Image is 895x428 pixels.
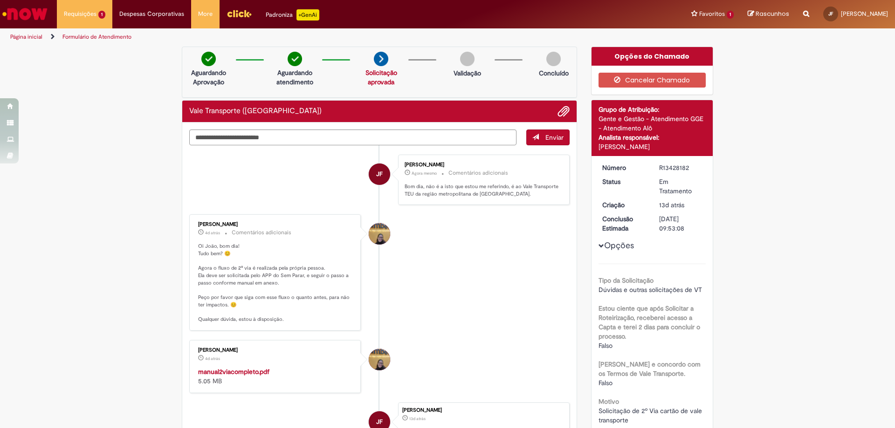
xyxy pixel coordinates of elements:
div: 19/08/2025 11:46:08 [659,200,702,210]
div: Em Tratamento [659,177,702,196]
span: JF [376,163,383,185]
p: Aguardando Aprovação [186,68,231,87]
div: Opções do Chamado [592,47,713,66]
img: check-circle-green.png [201,52,216,66]
span: More [198,9,213,19]
p: Validação [454,68,481,78]
div: Gente e Gestão - Atendimento GGE - Atendimento Alô [599,114,706,133]
div: 5.05 MB [198,367,353,386]
dt: Status [595,177,653,186]
div: Grupo de Atribuição: [599,105,706,114]
img: click_logo_yellow_360x200.png [227,7,252,20]
img: img-circle-grey.png [460,52,475,66]
div: [PERSON_NAME] [198,222,353,227]
dt: Criação [595,200,653,210]
span: Rascunhos [756,9,789,18]
div: [PERSON_NAME] [405,162,560,168]
dt: Conclusão Estimada [595,214,653,233]
div: Amanda De Campos Gomes Do Nascimento [369,223,390,245]
small: Comentários adicionais [232,229,291,237]
time: 01/09/2025 08:30:09 [412,170,437,176]
span: 4d atrás [205,230,220,236]
a: Solicitação aprovada [365,68,397,86]
span: Falso [599,379,613,387]
span: Dúvidas e outras solicitações de VT [599,285,702,294]
img: check-circle-green.png [288,52,302,66]
img: ServiceNow [1,5,49,23]
time: 28/08/2025 10:52:51 [205,356,220,361]
div: R13428182 [659,163,702,172]
textarea: Digite sua mensagem aqui... [189,129,516,145]
span: [PERSON_NAME] [841,10,888,18]
span: Favoritos [699,9,725,19]
p: Aguardando atendimento [272,68,317,87]
b: Tipo da Solicitação [599,276,654,285]
span: Requisições [64,9,96,19]
span: Agora mesmo [412,170,437,176]
div: [PERSON_NAME] [198,347,353,353]
button: Cancelar Chamado [599,73,706,88]
a: Página inicial [10,33,42,41]
div: Amanda De Campos Gomes Do Nascimento [369,349,390,370]
a: Rascunhos [748,10,789,19]
p: +GenAi [296,9,319,20]
span: JF [828,11,833,17]
p: Bom dia, não é a isto que estou me referindo, é ao Vale Transporte TEU da região metropolitana de... [405,183,560,197]
b: [PERSON_NAME] e concordo com os Termos de Vale Transporte. [599,360,701,378]
ul: Trilhas de página [7,28,590,46]
img: arrow-next.png [374,52,388,66]
img: img-circle-grey.png [546,52,561,66]
b: Motivo [599,397,619,406]
a: Formulário de Atendimento [62,33,131,41]
small: Comentários adicionais [448,169,508,177]
b: Estou ciente que após Solicitar a Roteirização, receberei acesso a Capta e terei 2 dias para conc... [599,304,700,340]
div: [PERSON_NAME] [402,408,565,413]
p: Concluído [539,68,569,78]
span: Falso [599,341,613,350]
div: [PERSON_NAME] [599,142,706,151]
button: Adicionar anexos [558,105,570,117]
div: Analista responsável: [599,133,706,142]
time: 28/08/2025 10:53:07 [205,230,220,236]
h2: Vale Transporte (VT) Histórico de tíquete [189,107,322,115]
span: 13d atrás [659,201,684,209]
span: 1 [98,11,105,19]
time: 19/08/2025 11:46:08 [409,416,426,421]
dt: Número [595,163,653,172]
a: manual2viacompleto.pdf [198,367,269,376]
span: Despesas Corporativas [119,9,184,19]
div: [DATE] 09:53:08 [659,214,702,233]
div: Joao Felippi [369,163,390,185]
button: Enviar [526,129,570,145]
span: 13d atrás [409,416,426,421]
span: 4d atrás [205,356,220,361]
span: Solicitação de 2º Via cartão de vale transporte [599,407,704,424]
span: Enviar [545,133,564,142]
time: 19/08/2025 11:46:08 [659,201,684,209]
span: 1 [727,11,734,19]
p: Oi João, bom dia! Tudo bem? 😊 Agora o fluxo de 2ª via é realizada pela própria pessoa. Ela deve s... [198,243,353,323]
div: Padroniza [266,9,319,20]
